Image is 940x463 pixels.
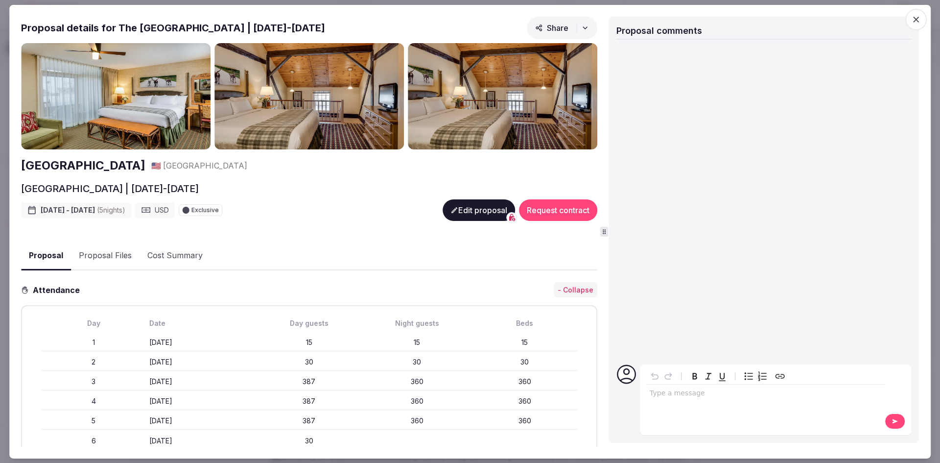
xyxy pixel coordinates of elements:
div: 4 [42,396,145,406]
div: 1 [42,338,145,347]
span: [GEOGRAPHIC_DATA] [163,160,247,171]
button: Underline [715,369,729,383]
div: 30 [473,357,577,367]
div: Day guests [258,318,361,328]
span: [DATE] - [DATE] [41,205,125,215]
span: Share [535,23,568,32]
div: 387 [258,396,361,406]
button: Bold [688,369,702,383]
button: Proposal [21,242,71,270]
button: Share [527,16,597,39]
img: Gallery photo 1 [21,43,211,149]
div: Beds [473,318,577,328]
span: ( 5 night s ) [97,206,125,214]
button: - Collapse [554,282,597,298]
img: Gallery photo 3 [408,43,597,149]
h2: Proposal details for The [GEOGRAPHIC_DATA] | [DATE]-[DATE] [21,21,325,34]
div: [DATE] [149,377,253,387]
div: 360 [473,377,577,387]
div: Date [149,318,253,328]
div: 360 [365,416,469,426]
div: [DATE] [149,338,253,347]
div: 387 [258,377,361,387]
div: 360 [473,396,577,406]
h2: [GEOGRAPHIC_DATA] | [DATE]-[DATE] [21,182,199,195]
div: 360 [473,416,577,426]
div: 2 [42,357,145,367]
button: Create link [773,369,787,383]
a: [GEOGRAPHIC_DATA] [21,157,145,174]
div: 30 [258,436,361,446]
span: Proposal comments [616,25,702,35]
div: 30 [258,357,361,367]
div: toggle group [742,369,769,383]
button: Italic [702,369,715,383]
button: Request contract [519,199,597,221]
button: Edit proposal [443,199,515,221]
div: 30 [365,357,469,367]
button: Cost Summary [140,242,211,270]
div: editable markdown [646,385,885,404]
div: 5 [42,416,145,426]
button: Numbered list [755,369,769,383]
div: Day [42,318,145,328]
div: [DATE] [149,436,253,446]
div: 360 [365,396,469,406]
div: [DATE] [149,357,253,367]
div: 15 [258,338,361,347]
button: 🇺🇸 [151,160,161,171]
div: [DATE] [149,416,253,426]
div: [DATE] [149,396,253,406]
span: 🇺🇸 [151,161,161,171]
div: 387 [258,416,361,426]
img: Gallery photo 2 [214,43,404,149]
div: 15 [473,338,577,347]
div: 3 [42,377,145,387]
span: Exclusive [191,207,219,213]
div: 360 [365,377,469,387]
button: Bulleted list [742,369,755,383]
button: Proposal Files [71,242,140,270]
div: 6 [42,436,145,446]
div: Night guests [365,318,469,328]
h3: Attendance [29,284,88,296]
div: USD [135,202,175,218]
div: 15 [365,338,469,347]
